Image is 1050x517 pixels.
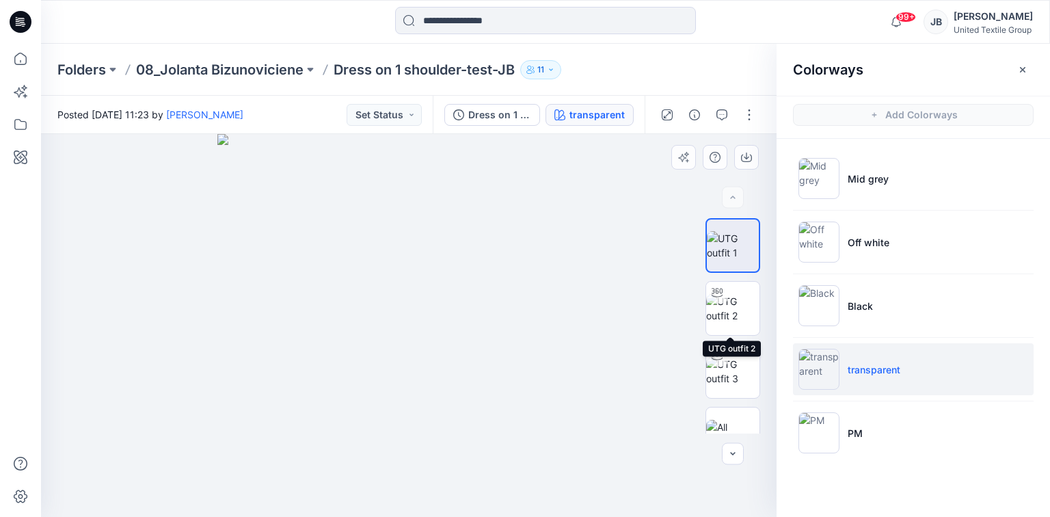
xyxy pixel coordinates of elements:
[848,235,889,250] p: Off white
[798,158,839,199] img: Mid grey
[706,294,759,323] img: UTG outfit 2
[896,12,916,23] span: 99+
[136,60,304,79] a: 08_Jolanta Bizunoviciene
[537,62,544,77] p: 11
[546,104,634,126] button: transparent
[798,222,839,263] img: Off white
[684,104,705,126] button: Details
[924,10,948,34] div: JB
[848,299,873,313] p: Black
[954,8,1033,25] div: [PERSON_NAME]
[57,107,243,122] span: Posted [DATE] 11:23 by
[798,412,839,453] img: PM
[706,357,759,386] img: UTG outfit 3
[707,231,759,260] img: UTG outfit 1
[793,62,863,78] h2: Colorways
[57,60,106,79] a: Folders
[468,107,531,122] div: Dress on 1 shoulder-test-JB
[166,109,243,120] a: [PERSON_NAME]
[217,134,600,517] img: eyJhbGciOiJIUzI1NiIsImtpZCI6IjAiLCJzbHQiOiJzZXMiLCJ0eXAiOiJKV1QifQ.eyJkYXRhIjp7InR5cGUiOiJzdG9yYW...
[848,362,900,377] p: transparent
[798,349,839,390] img: transparent
[569,107,625,122] div: transparent
[848,172,889,186] p: Mid grey
[954,25,1033,35] div: United Textile Group
[798,285,839,326] img: Black
[848,426,863,440] p: PM
[334,60,515,79] p: Dress on 1 shoulder-test-JB
[444,104,540,126] button: Dress on 1 shoulder-test-JB
[520,60,561,79] button: 11
[706,420,759,449] img: All colorways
